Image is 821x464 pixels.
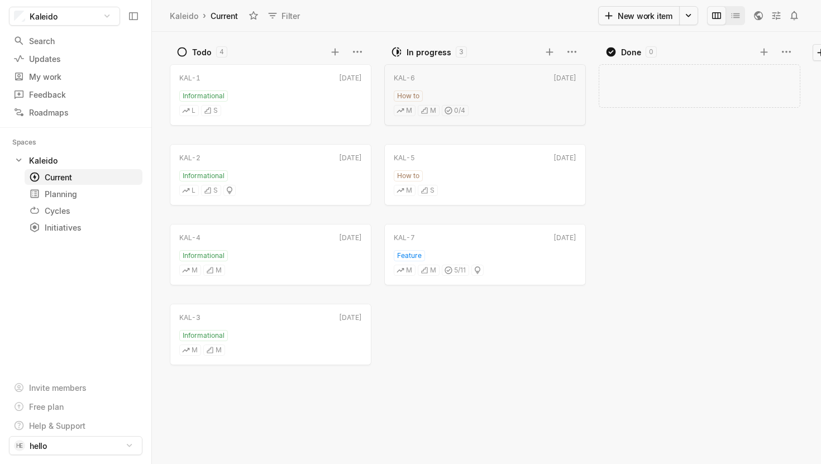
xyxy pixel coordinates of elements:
a: Planning [25,186,142,202]
span: How to [397,171,419,181]
span: M [216,345,222,355]
span: M [192,265,198,275]
div: Cycles [29,205,122,217]
div: › [203,10,206,21]
a: KAL-6[DATE]How toMM0/4 [384,64,586,126]
span: Informational [183,91,225,101]
div: KAL-5[DATE]How toMS [384,141,586,209]
div: grid [384,61,591,464]
div: KAL-1 [179,73,201,83]
span: S [213,106,218,116]
div: KAL-4 [179,233,201,243]
div: Todo [192,46,212,58]
span: Feature [397,251,422,261]
a: Cycles [25,203,142,218]
button: Kaleido [9,7,120,26]
a: Kaleido [9,152,142,168]
span: Informational [183,171,225,181]
a: Feedback [9,86,142,103]
button: Change to mode board_view [707,6,726,25]
span: M [406,185,412,195]
span: Informational [183,251,225,261]
span: HE [16,440,23,451]
a: KAL-5[DATE]How toMS [384,144,586,205]
div: KAL-7[DATE]FeatureMM5/11 [384,221,586,289]
span: 5 / 11 [454,265,466,275]
a: KAL-3[DATE]InformationalMM [170,304,371,365]
div: Search [13,35,138,47]
a: KAL-1[DATE]InformationalLS [170,64,371,126]
div: Updates [13,53,138,65]
span: L [192,185,195,195]
a: My work [9,68,142,85]
span: S [213,185,218,195]
a: KAL-2[DATE]InformationalLS [170,144,371,205]
div: grid [599,61,805,464]
span: L [192,106,195,116]
div: My work [13,71,138,83]
div: board and list toggle [707,6,745,25]
div: [DATE] [339,153,362,163]
div: In progress [407,46,451,58]
span: How to [397,91,419,101]
span: M [430,265,436,275]
div: KAL-3[DATE]InformationalMM [170,300,371,369]
a: KAL-4[DATE]InformationalMM [170,224,371,285]
span: M [192,345,198,355]
span: Informational [183,331,225,341]
div: KAL-2 [179,153,201,163]
a: Current [25,169,142,185]
div: Planning [29,188,138,200]
div: 0 [646,46,657,58]
div: Spaces [12,137,50,148]
div: Invite members [29,382,87,394]
span: M [216,265,222,275]
div: KAL-7 [394,233,415,243]
span: S [430,185,435,195]
span: 0 / 4 [454,106,465,116]
div: [DATE] [339,313,362,323]
div: Done [621,46,641,58]
div: KAL-5 [394,153,415,163]
div: KAL-1[DATE]InformationalLS [170,61,371,129]
span: Kaleido [30,11,58,22]
a: Free plan [9,398,142,415]
a: Invite members [9,379,142,396]
div: Feedback [13,89,138,101]
div: [DATE] [553,233,576,243]
a: Initiatives [25,219,142,235]
div: 4 [216,46,227,58]
div: [DATE] [339,233,362,243]
div: KAL-6 [394,73,415,83]
div: Help & Support [29,420,85,432]
a: Search [9,32,142,49]
span: M [406,265,412,275]
a: Updates [9,50,142,67]
div: Initiatives [29,222,138,233]
div: Current [29,171,138,183]
span: M [406,106,412,116]
button: M [418,105,440,116]
div: Kaleido [170,10,198,22]
div: KAL-4[DATE]InformationalMM [170,221,371,289]
button: Filter [262,7,307,25]
div: KAL-6[DATE]How toMM0/4 [384,61,586,129]
div: Current [208,8,240,23]
a: Roadmaps [9,104,142,121]
div: [DATE] [553,153,576,163]
div: Kaleido [29,155,58,166]
span: M [430,106,436,116]
button: M [394,105,416,116]
div: KAL-3 [179,313,201,323]
div: 3 [456,46,467,58]
button: HEhello [9,436,142,455]
div: [DATE] [553,73,576,83]
div: grid [170,61,376,464]
button: New work item [598,6,680,25]
div: KAL-2[DATE]InformationalLS [170,141,371,209]
button: Change to mode list_view [726,6,745,25]
a: KAL-7[DATE]FeatureMM5/11 [384,224,586,285]
a: Kaleido [168,8,201,23]
div: Free plan [29,401,64,413]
